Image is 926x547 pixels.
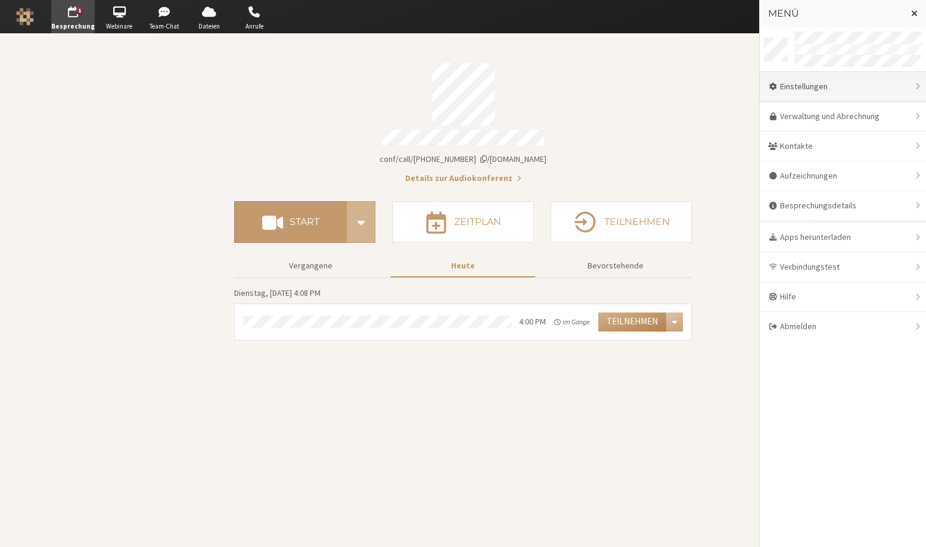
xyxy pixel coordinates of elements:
[380,154,546,164] span: Kopieren des Links zu meinem Besprechungsraum
[666,312,683,332] div: Menü öffnen
[554,317,590,327] em: im Gange
[234,55,692,185] section: Kontodaten
[551,201,692,243] button: Teilnehmen
[238,255,383,276] button: Vergangene
[347,201,375,243] div: Start conference options
[760,102,926,132] a: Verwaltung und Abrechnung
[598,312,666,332] button: Teilnehmen
[76,7,84,15] div: 1
[604,217,670,227] h4: Teilnehmen
[16,8,34,26] img: Iotum
[234,286,692,340] section: Heutige Besprechungen
[760,312,926,341] div: Abmelden
[98,21,140,32] span: Webinare
[405,172,521,185] button: Details zur Audiokonferenz
[760,72,926,102] div: Einstellungen
[234,287,321,298] span: Dienstag, [DATE] 4:08 PM
[760,223,926,252] div: Apps herunterladen
[144,21,185,32] span: Team-Chat
[234,201,347,243] button: Start
[392,201,533,243] button: Zeitplan
[454,217,501,227] h4: Zeitplan
[51,21,95,32] span: Besprechung
[760,282,926,312] div: Hilfe
[290,217,319,227] h4: Start
[768,8,901,19] h3: Menü
[760,191,926,221] div: Besprechungsdetails
[519,315,546,328] div: 4:00 PM
[543,255,688,276] button: Bevorstehende
[760,161,926,191] div: Aufzeichnungen
[188,21,230,32] span: Dateien
[896,516,917,539] iframe: Chat
[380,153,546,165] button: Kopieren des Links zu meinem BesprechungsraumKopieren des Links zu meinem Besprechungsraum
[234,21,275,32] span: Anrufe
[391,255,535,276] button: Heute
[760,252,926,282] div: Verbindungstest
[760,132,926,161] div: Kontakte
